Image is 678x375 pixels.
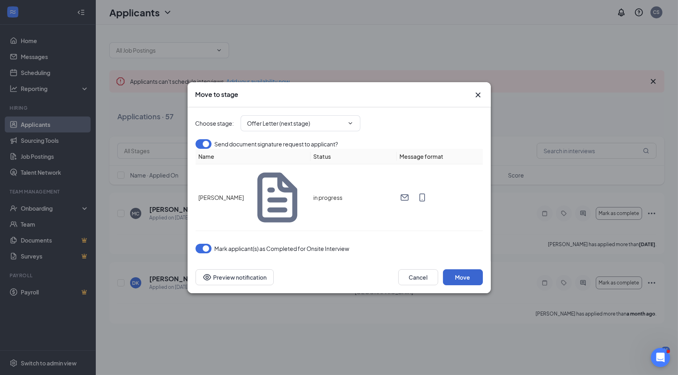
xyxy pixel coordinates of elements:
[347,120,354,126] svg: ChevronDown
[215,139,338,149] span: Send document signature request to applicant?
[417,193,427,202] svg: MobileSms
[196,90,239,99] h3: Move to stage
[310,164,397,231] td: in progress
[196,149,310,164] th: Name
[400,193,409,202] svg: Email
[196,119,234,128] span: Choose stage :
[443,269,483,285] button: Move
[310,149,397,164] th: Status
[397,149,483,164] th: Message format
[473,90,483,100] svg: Cross
[215,244,350,253] span: Mark applicant(s) as Completed for Onsite Interview
[398,269,438,285] button: Cancel
[196,269,274,285] button: Preview notificationEye
[199,193,244,202] span: [PERSON_NAME]
[473,90,483,100] button: Close
[651,348,670,367] iframe: Intercom live chat
[247,168,307,227] svg: Document
[202,272,212,282] svg: Eye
